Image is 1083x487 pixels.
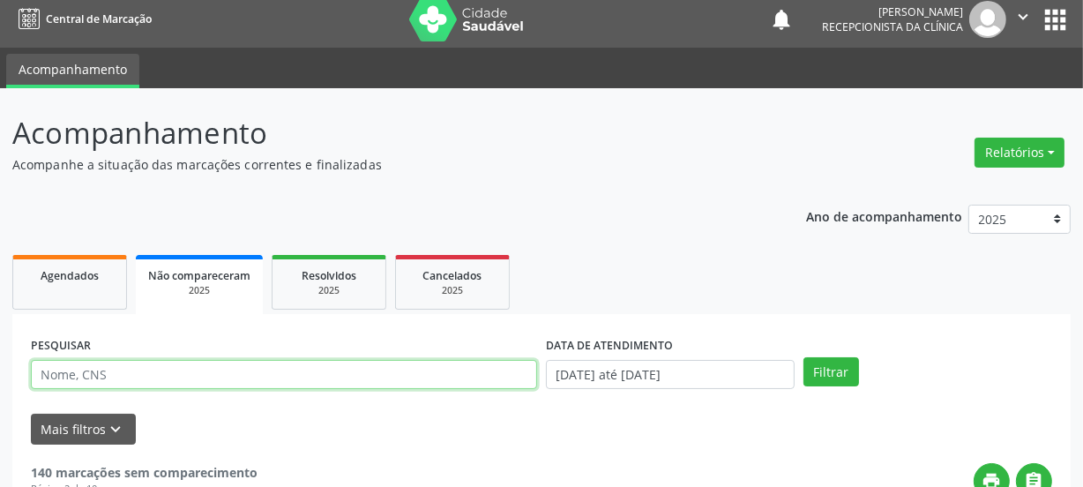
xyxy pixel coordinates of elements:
div: 2025 [148,284,250,297]
span: Recepcionista da clínica [822,19,963,34]
div: 2025 [408,284,497,297]
i: keyboard_arrow_down [107,420,126,439]
span: Resolvidos [302,268,356,283]
div: 2025 [285,284,373,297]
div: [PERSON_NAME] [822,4,963,19]
button:  [1006,1,1040,38]
label: DATA DE ATENDIMENTO [546,333,673,360]
p: Ano de acompanhamento [806,205,962,227]
p: Acompanhamento [12,111,753,155]
button: notifications [769,7,794,32]
input: Nome, CNS [31,360,537,390]
button: Filtrar [803,357,859,387]
a: Acompanhamento [6,54,139,88]
span: Central de Marcação [46,11,152,26]
i:  [1013,7,1033,26]
span: Não compareceram [148,268,250,283]
button: apps [1040,4,1071,35]
img: img [969,1,1006,38]
p: Acompanhe a situação das marcações correntes e finalizadas [12,155,753,174]
strong: 140 marcações sem comparecimento [31,464,258,481]
span: Agendados [41,268,99,283]
button: Mais filtroskeyboard_arrow_down [31,414,136,445]
label: PESQUISAR [31,333,91,360]
span: Cancelados [423,268,482,283]
a: Central de Marcação [12,4,152,34]
input: Selecione um intervalo [546,360,795,390]
button: Relatórios [975,138,1064,168]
